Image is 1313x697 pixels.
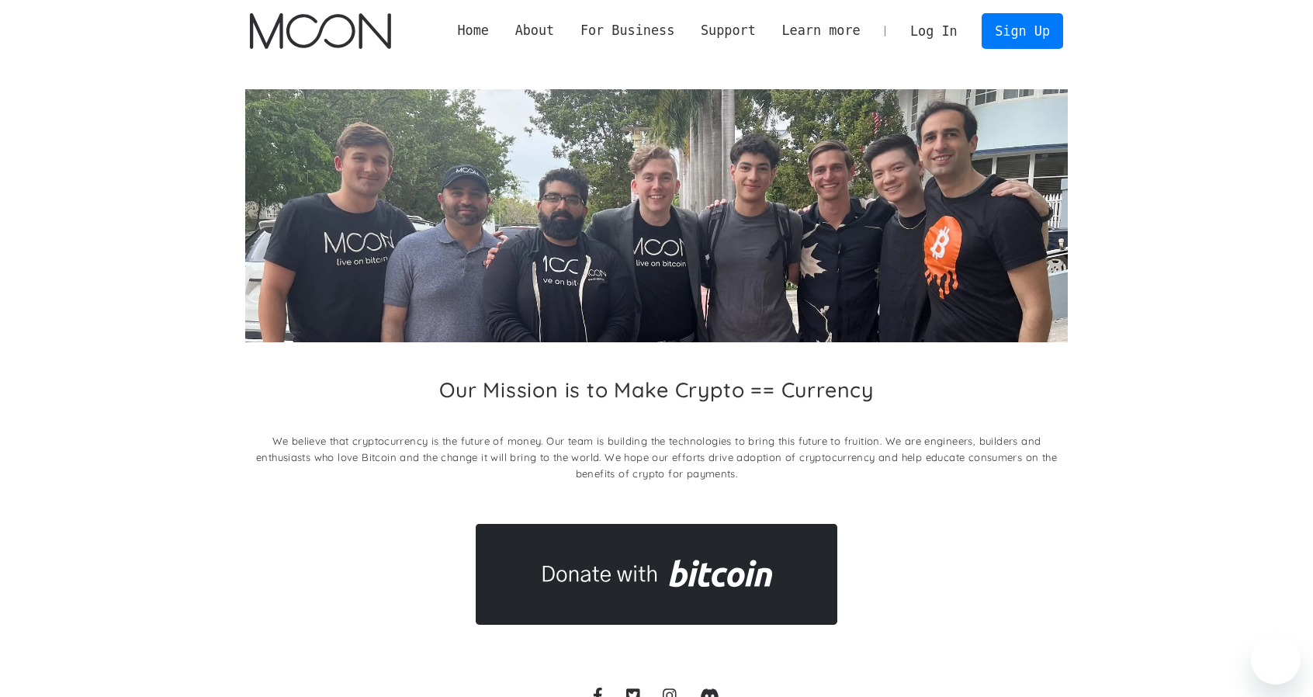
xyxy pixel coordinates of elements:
[502,21,567,40] div: About
[445,21,502,40] a: Home
[245,433,1069,482] p: We believe that cryptocurrency is the future of money. Our team is building the technologies to b...
[1251,635,1301,685] iframe: Button to launch messaging window
[701,21,756,40] div: Support
[781,21,860,40] div: Learn more
[515,21,555,40] div: About
[769,21,874,40] div: Learn more
[250,13,390,49] a: home
[580,21,674,40] div: For Business
[897,14,970,48] a: Log In
[688,21,768,40] div: Support
[982,13,1062,48] a: Sign Up
[250,13,390,49] img: Moon Logo
[567,21,688,40] div: For Business
[439,377,874,402] h2: Our Mission is to Make Crypto == Currency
